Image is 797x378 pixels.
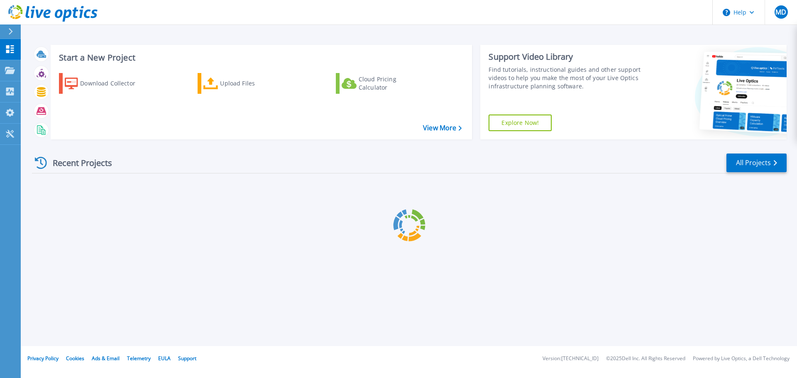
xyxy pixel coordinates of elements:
a: Telemetry [127,355,151,362]
li: © 2025 Dell Inc. All Rights Reserved [606,356,685,361]
div: Find tutorials, instructional guides and other support videos to help you make the most of your L... [489,66,645,90]
div: Cloud Pricing Calculator [359,75,425,92]
a: Upload Files [198,73,290,94]
div: Support Video Library [489,51,645,62]
a: View More [423,124,462,132]
a: Cloud Pricing Calculator [336,73,428,94]
div: Download Collector [80,75,147,92]
a: Ads & Email [92,355,120,362]
a: Download Collector [59,73,152,94]
h3: Start a New Project [59,53,462,62]
a: Privacy Policy [27,355,59,362]
li: Powered by Live Optics, a Dell Technology [693,356,790,361]
div: Recent Projects [32,153,123,173]
span: MD [775,9,786,15]
a: Cookies [66,355,84,362]
li: Version: [TECHNICAL_ID] [543,356,599,361]
a: All Projects [726,154,787,172]
a: Support [178,355,196,362]
a: Explore Now! [489,115,552,131]
div: Upload Files [220,75,286,92]
a: EULA [158,355,171,362]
